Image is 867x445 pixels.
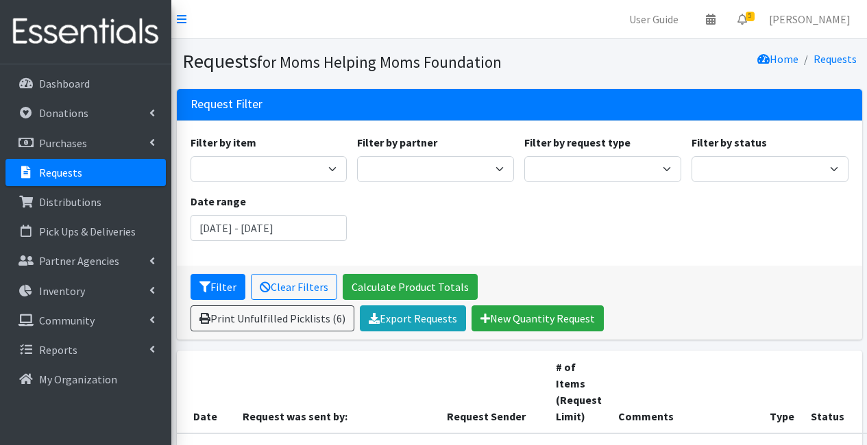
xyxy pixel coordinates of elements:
[548,351,610,433] th: # of Items (Request Limit)
[5,70,166,97] a: Dashboard
[746,12,755,21] span: 5
[343,274,478,300] a: Calculate Product Totals
[39,136,87,150] p: Purchases
[5,129,166,157] a: Purchases
[726,5,758,33] a: 5
[191,193,246,209] label: Date range
[814,52,857,66] a: Requests
[758,5,862,33] a: [PERSON_NAME]
[39,77,90,90] p: Dashboard
[191,274,245,300] button: Filter
[39,195,101,209] p: Distributions
[5,188,166,216] a: Distributions
[257,52,502,72] small: for Moms Helping Moms Foundation
[251,274,337,300] a: Clear Filters
[5,366,166,393] a: My Organization
[191,305,354,331] a: Print Unfulfilled Picklists (6)
[39,372,117,386] p: My Organization
[610,351,761,433] th: Comments
[439,351,548,433] th: Request Sender
[39,225,136,238] p: Pick Ups & Deliveries
[618,5,689,33] a: User Guide
[472,305,604,331] a: New Quantity Request
[5,218,166,245] a: Pick Ups & Deliveries
[39,106,88,120] p: Donations
[39,166,82,179] p: Requests
[191,97,262,112] h3: Request Filter
[177,351,234,433] th: Date
[524,134,631,151] label: Filter by request type
[39,254,119,268] p: Partner Agencies
[360,305,466,331] a: Export Requests
[757,52,798,66] a: Home
[39,343,77,357] p: Reports
[5,247,166,275] a: Partner Agencies
[191,215,347,241] input: January 1, 2011 - December 31, 2011
[692,134,767,151] label: Filter by status
[5,9,166,55] img: HumanEssentials
[5,159,166,186] a: Requests
[5,336,166,364] a: Reports
[182,49,515,73] h1: Requests
[803,351,860,433] th: Status
[39,284,85,298] p: Inventory
[357,134,437,151] label: Filter by partner
[5,99,166,127] a: Donations
[39,314,95,327] p: Community
[5,307,166,334] a: Community
[234,351,439,433] th: Request was sent by:
[761,351,803,433] th: Type
[191,134,256,151] label: Filter by item
[5,277,166,305] a: Inventory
